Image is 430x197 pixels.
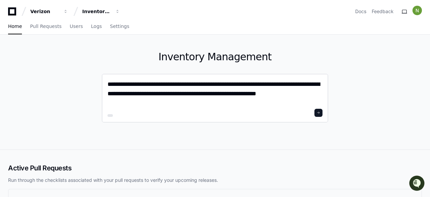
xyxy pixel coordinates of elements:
img: ACg8ocIiWXJC7lEGJNqNt4FHmPVymFM05ITMeS-frqobA_m8IZ6TxA=s96-c [412,6,422,15]
span: Home [8,24,22,28]
a: Docs [355,8,366,15]
span: Users [70,24,83,28]
button: Start new chat [115,52,123,60]
div: Inventory Management [82,8,111,15]
a: Home [8,19,22,34]
span: Pylon [67,71,82,76]
div: Verizon [30,8,59,15]
button: Feedback [372,8,394,15]
img: PlayerZero [7,7,20,20]
button: Verizon [28,5,71,18]
span: Settings [110,24,129,28]
p: Run through the checklists associated with your pull requests to verify your upcoming releases. [8,177,422,184]
iframe: Open customer support [408,175,427,193]
button: Inventory Management [80,5,123,18]
a: Settings [110,19,129,34]
h1: Inventory Management [102,51,328,63]
h2: Active Pull Requests [8,163,422,173]
div: Start new chat [23,50,111,57]
div: We're offline, but we'll be back soon! [23,57,98,62]
a: Users [70,19,83,34]
a: Logs [91,19,102,34]
a: Pull Requests [30,19,61,34]
div: Welcome [7,27,123,38]
a: Powered byPylon [48,70,82,76]
img: 1756235613930-3d25f9e4-fa56-45dd-b3ad-e072dfbd1548 [7,50,19,62]
span: Logs [91,24,102,28]
span: Pull Requests [30,24,61,28]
